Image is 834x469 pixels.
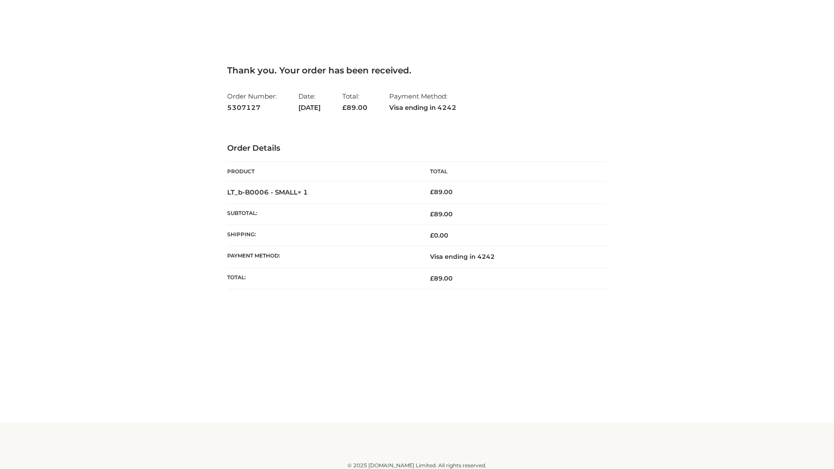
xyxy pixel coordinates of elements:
th: Shipping: [227,225,417,246]
h3: Order Details [227,144,607,153]
strong: LT_b-B0006 - SMALL [227,188,308,196]
strong: [DATE] [298,102,321,113]
td: Visa ending in 4242 [417,246,607,268]
span: £ [430,231,434,239]
bdi: 89.00 [430,188,453,196]
bdi: 0.00 [430,231,448,239]
span: 89.00 [430,210,453,218]
th: Subtotal: [227,203,417,225]
th: Product [227,162,417,182]
span: 89.00 [342,103,367,112]
th: Total [417,162,607,182]
li: Payment Method: [389,89,457,115]
strong: 5307127 [227,102,277,113]
li: Date: [298,89,321,115]
th: Total: [227,268,417,289]
span: 89.00 [430,274,453,282]
li: Total: [342,89,367,115]
span: £ [430,188,434,196]
strong: × 1 [298,188,308,196]
strong: Visa ending in 4242 [389,102,457,113]
span: £ [342,103,347,112]
h3: Thank you. Your order has been received. [227,65,607,76]
li: Order Number: [227,89,277,115]
span: £ [430,274,434,282]
th: Payment method: [227,246,417,268]
span: £ [430,210,434,218]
